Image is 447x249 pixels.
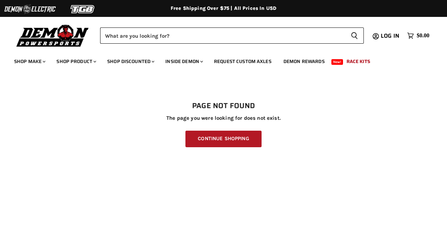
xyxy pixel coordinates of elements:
[14,115,433,121] p: The page you were looking for does not exist.
[417,32,429,39] span: $0.00
[209,54,277,69] a: Request Custom Axles
[185,131,261,147] a: Continue Shopping
[100,27,345,44] input: Search
[378,33,404,39] a: Log in
[9,51,428,69] ul: Main menu
[341,54,375,69] a: Race Kits
[4,2,56,16] img: Demon Electric Logo 2
[14,102,433,110] h1: Page not found
[404,31,433,41] a: $0.00
[102,54,159,69] a: Shop Discounted
[51,54,100,69] a: Shop Product
[331,59,343,65] span: New!
[100,27,364,44] form: Product
[345,27,364,44] button: Search
[56,2,109,16] img: TGB Logo 2
[160,54,207,69] a: Inside Demon
[278,54,330,69] a: Demon Rewards
[381,31,399,40] span: Log in
[9,54,50,69] a: Shop Make
[14,23,91,48] img: Demon Powersports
